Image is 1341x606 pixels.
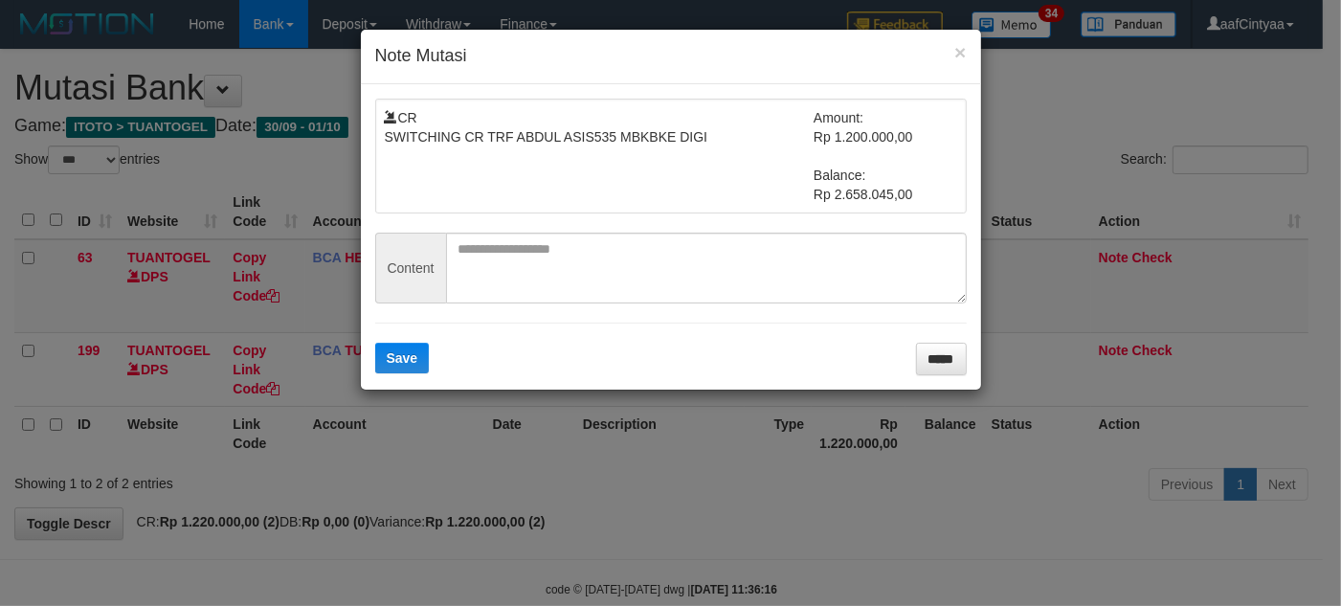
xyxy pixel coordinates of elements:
button: × [954,42,966,62]
button: Save [375,343,430,373]
td: CR SWITCHING CR TRF ABDUL ASIS535 MBKBKE DIGI [385,108,815,204]
span: Content [375,233,446,303]
td: Amount: Rp 1.200.000,00 Balance: Rp 2.658.045,00 [814,108,957,204]
span: Save [387,350,418,366]
h4: Note Mutasi [375,44,967,69]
